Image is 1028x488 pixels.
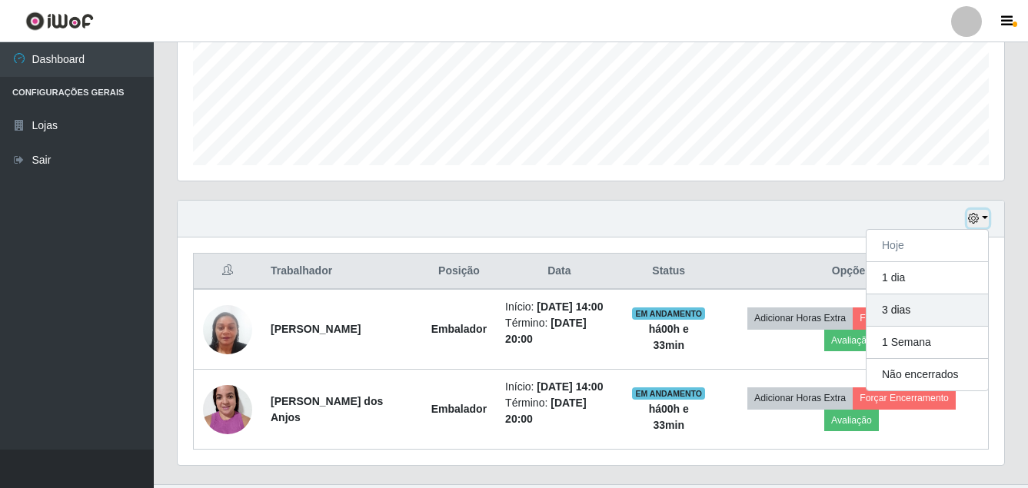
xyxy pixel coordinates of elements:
th: Trabalhador [261,254,422,290]
time: [DATE] 14:00 [537,380,603,393]
li: Término: [505,395,613,427]
time: [DATE] 14:00 [537,300,603,313]
th: Data [496,254,622,290]
button: 3 dias [867,294,988,327]
img: CoreUI Logo [25,12,94,31]
strong: [PERSON_NAME] [271,323,361,335]
strong: há 00 h e 33 min [649,403,689,431]
button: Forçar Encerramento [853,387,956,409]
li: Início: [505,379,613,395]
th: Status [623,254,715,290]
img: 1737249386728.jpeg [203,377,252,442]
button: Avaliação [824,410,879,431]
button: Adicionar Horas Extra [747,307,853,329]
img: 1703781074039.jpeg [203,286,252,373]
strong: Embalador [431,403,487,415]
strong: [PERSON_NAME] dos Anjos [271,395,383,423]
button: Adicionar Horas Extra [747,387,853,409]
span: EM ANDAMENTO [632,307,705,320]
li: Término: [505,315,613,347]
button: Avaliação [824,330,879,351]
li: Início: [505,299,613,315]
button: Hoje [867,230,988,262]
button: 1 Semana [867,327,988,359]
span: EM ANDAMENTO [632,387,705,400]
th: Opções [715,254,989,290]
button: Forçar Encerramento [853,307,956,329]
button: 1 dia [867,262,988,294]
strong: há 00 h e 33 min [649,323,689,351]
button: Não encerrados [867,359,988,390]
strong: Embalador [431,323,487,335]
th: Posição [422,254,496,290]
